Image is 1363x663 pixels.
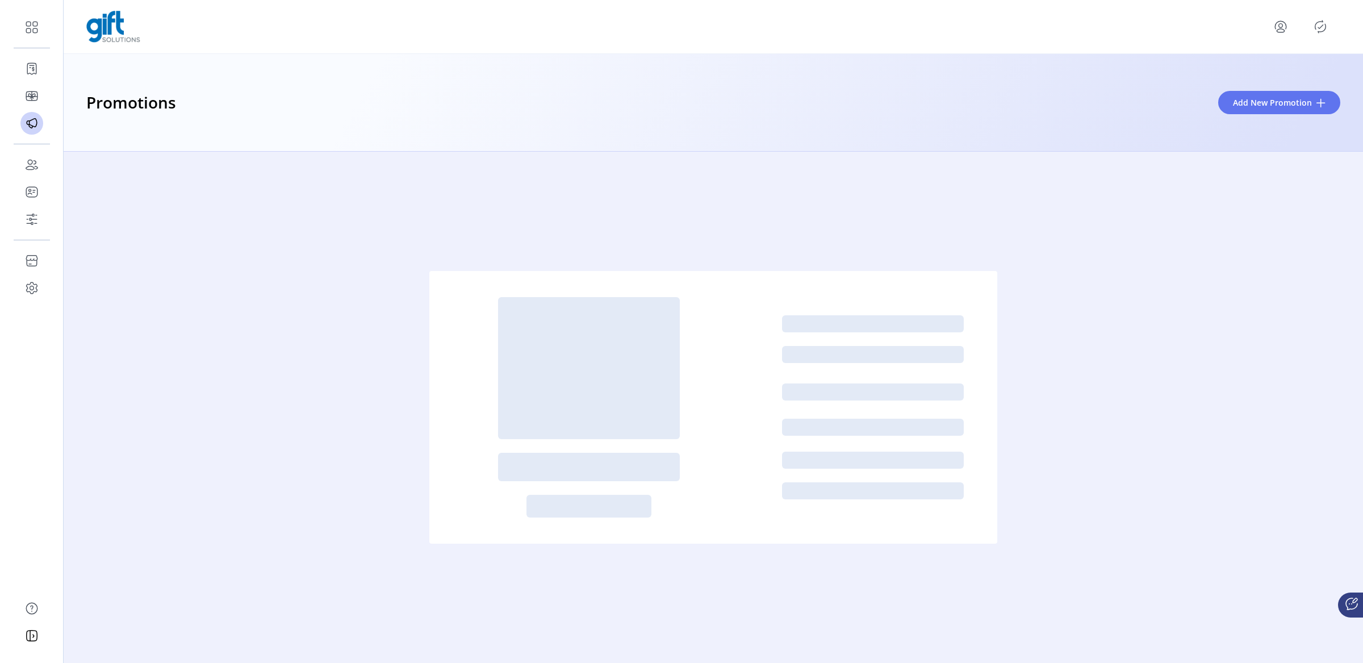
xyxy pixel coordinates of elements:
button: Publisher Panel [1311,18,1329,36]
span: Add New Promotion [1233,97,1312,109]
button: menu [1272,18,1290,36]
h3: Promotions [86,90,176,115]
img: logo [86,11,140,43]
button: Add New Promotion [1218,91,1340,114]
